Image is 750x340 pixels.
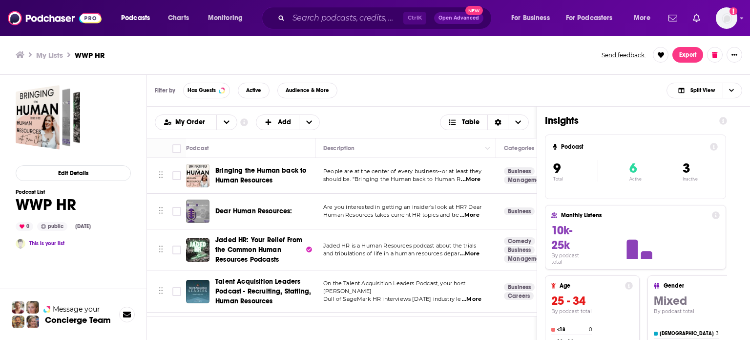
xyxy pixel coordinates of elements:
[8,9,102,27] img: Podchaser - Follow, Share and Rate Podcasts
[216,115,237,130] button: open menu
[561,212,708,219] h4: Monthly Listens
[504,292,534,300] a: Careers
[440,114,529,130] button: Choose View
[238,83,270,98] button: Active
[465,6,483,15] span: New
[256,114,320,130] button: + Add
[168,11,189,25] span: Charts
[26,316,39,328] img: Barbara Profile
[504,176,549,184] a: Management
[187,88,216,93] span: Has Guests
[323,242,476,249] span: Jaded HR is a Human Resources podcast about the trials
[729,7,737,15] svg: Add a profile image
[172,246,181,254] span: Toggle select row
[240,118,248,127] a: Show additional information
[183,83,230,98] button: Has Guests
[277,83,337,98] button: Audience & More
[566,11,613,25] span: For Podcasters
[158,243,164,257] button: Move
[186,238,209,262] a: Jaded HR: Your Relief From the Common Human Resources Podcasts
[716,7,737,29] img: User Profile
[672,47,703,63] button: Export
[271,7,501,29] div: Search podcasts, credits, & more...
[12,301,24,314] img: Sydney Profile
[158,284,164,299] button: Move
[162,10,195,26] a: Charts
[545,114,711,127] h1: Insights
[665,10,681,26] a: Show notifications dropdown
[504,246,535,254] a: Business
[716,7,737,29] span: Logged in as ColinMcA
[504,283,535,291] a: Business
[114,10,163,26] button: open menu
[482,142,494,154] button: Column Actions
[215,207,292,215] span: Dear Human Resources:
[16,85,80,150] a: WWP HR
[690,88,715,93] span: Split View
[215,235,312,265] a: Jaded HR: Your Relief From the Common Human Resources Podcasts
[246,88,261,93] span: Active
[172,287,181,296] span: Toggle select row
[45,315,111,325] h3: Concierge Team
[553,160,561,177] span: 9
[29,240,64,247] a: This is your list
[599,51,649,59] button: Send feedback.
[660,331,714,337] h4: [DEMOGRAPHIC_DATA]
[560,10,627,26] button: open menu
[16,239,25,249] a: Colin McAlpine
[461,176,480,183] span: ...More
[215,166,312,185] a: Bringing the Human back to Human Resources
[551,252,591,265] h4: By podcast total
[323,280,465,295] span: On the Talent Acquisition Leaders Podcast, your host [PERSON_NAME]
[462,119,479,126] span: Table
[323,211,459,218] span: Human Resources takes current HR topics and tre
[121,11,150,25] span: Podcasts
[323,204,481,210] span: Are you interested in getting an insider’s look at HR? Dear
[462,295,481,303] span: ...More
[553,177,598,181] p: Total
[158,204,164,219] button: Move
[323,295,461,302] span: Dull of SageMark HR interviews [DATE] industry le
[589,326,592,333] h4: 0
[155,119,216,126] button: open menu
[289,10,403,26] input: Search podcasts, credits, & more...
[172,207,181,216] span: Toggle select row
[689,10,704,26] a: Show notifications dropdown
[727,47,742,63] button: Show More Button
[158,168,164,183] button: Move
[155,87,175,94] h3: Filter by
[323,168,481,175] span: People are at the center of every business--or at least they
[186,200,209,223] img: Dear Human Resources:
[551,308,633,315] h4: By podcast total
[627,10,663,26] button: open menu
[504,167,535,175] a: Business
[215,236,302,264] span: Jaded HR: Your Relief From the Common Human Resources Podcasts
[487,115,508,130] div: Sort Direction
[629,160,637,177] span: 6
[172,171,181,180] span: Toggle select row
[286,88,329,93] span: Audience & More
[71,223,95,230] div: [DATE]
[186,164,209,187] img: Bringing the Human back to Human Resources
[75,50,104,60] h3: WWP HR
[667,83,742,98] button: Choose View
[634,11,650,25] span: More
[664,282,748,289] h4: Gender
[561,143,706,150] h4: Podcast
[186,280,209,303] img: Talent Acquisition Leaders Podcast - Recruiting, Staffing, Human Resources
[53,304,100,314] span: Message your
[434,12,483,24] button: Open AdvancedNew
[551,223,572,252] span: 10k-25k
[323,176,460,182] span: should be. "Bringing the Human back to Human R
[629,177,642,181] p: Active
[36,50,63,60] a: My Lists
[683,160,690,177] span: 3
[215,206,292,216] a: Dear Human Resources:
